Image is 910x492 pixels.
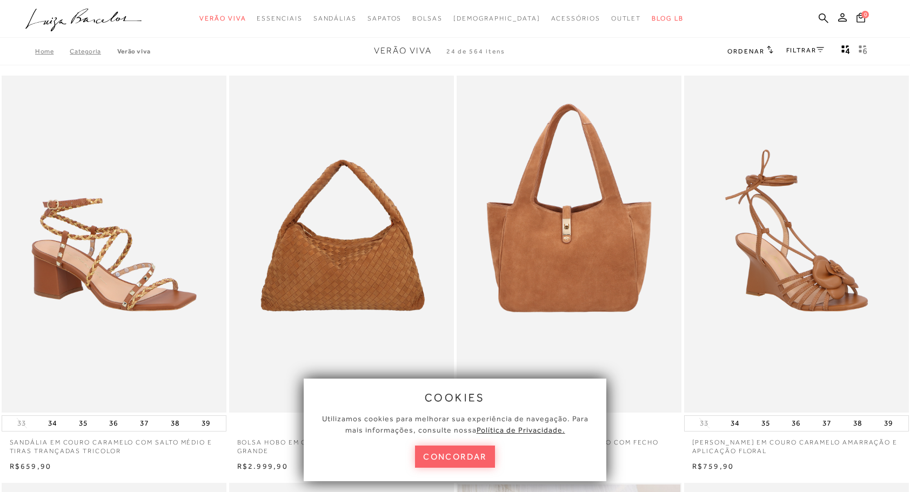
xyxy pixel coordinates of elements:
[367,15,402,22] span: Sapatos
[237,462,288,470] span: R$2.999,90
[685,77,908,411] img: SANDÁLIA ANABELA EM COURO CARAMELO AMARRAÇÃO E APLICAÇÃO FLORAL
[881,416,896,431] button: 39
[652,9,683,29] a: BLOG LB
[76,416,91,431] button: 35
[446,48,506,55] span: 24 de 564 itens
[3,77,225,411] a: SANDÁLIA EM COURO CARAMELO COM SALTO MÉDIO E TIRAS TRANÇADAS TRICOLOR SANDÁLIA EM COURO CARAMELO ...
[412,15,443,22] span: Bolsas
[198,416,213,431] button: 39
[10,462,52,470] span: R$659,90
[14,418,29,428] button: 33
[684,432,909,456] a: [PERSON_NAME] EM COURO CARAMELO AMARRAÇÃO E APLICAÇÃO FLORAL
[727,416,742,431] button: 34
[685,77,908,411] a: SANDÁLIA ANABELA EM COURO CARAMELO AMARRAÇÃO E APLICAÇÃO FLORAL SANDÁLIA ANABELA EM COURO CARAMEL...
[458,77,680,411] a: BOLSA MÉDIA EM CAMURÇA CARAMELO COM FECHO DOURADO BOLSA MÉDIA EM CAMURÇA CARAMELO COM FECHO DOURADO
[425,392,485,403] span: cookies
[45,416,60,431] button: 34
[106,416,121,431] button: 36
[2,432,226,456] a: SANDÁLIA EM COURO CARAMELO COM SALTO MÉDIO E TIRAS TRANÇADAS TRICOLOR
[257,15,302,22] span: Essenciais
[35,48,70,55] a: Home
[453,15,540,22] span: [DEMOGRAPHIC_DATA]
[652,15,683,22] span: BLOG LB
[697,418,712,428] button: 33
[727,48,764,55] span: Ordenar
[692,462,734,470] span: R$759,90
[611,15,641,22] span: Outlet
[786,46,824,54] a: FILTRAR
[838,44,853,58] button: Mostrar 4 produtos por linha
[313,15,357,22] span: Sandálias
[3,77,225,411] img: SANDÁLIA EM COURO CARAMELO COM SALTO MÉDIO E TIRAS TRANÇADAS TRICOLOR
[137,416,152,431] button: 37
[230,77,453,411] a: BOLSA HOBO EM CAMURÇA TRESSÊ CARAMELO GRANDE BOLSA HOBO EM CAMURÇA TRESSÊ CARAMELO GRANDE
[458,77,680,411] img: BOLSA MÉDIA EM CAMURÇA CARAMELO COM FECHO DOURADO
[415,446,495,468] button: concordar
[853,12,868,26] button: 0
[322,414,588,434] span: Utilizamos cookies para melhorar sua experiência de navegação. Para mais informações, consulte nossa
[861,11,869,18] span: 0
[788,416,804,431] button: 36
[230,77,453,411] img: BOLSA HOBO EM CAMURÇA TRESSÊ CARAMELO GRANDE
[168,416,183,431] button: 38
[551,9,600,29] a: noSubCategoriesText
[117,48,151,55] a: Verão Viva
[70,48,117,55] a: Categoria
[257,9,302,29] a: noSubCategoriesText
[850,416,865,431] button: 38
[758,416,773,431] button: 35
[199,9,246,29] a: noSubCategoriesText
[313,9,357,29] a: noSubCategoriesText
[477,426,565,434] a: Política de Privacidade.
[611,9,641,29] a: noSubCategoriesText
[551,15,600,22] span: Acessórios
[367,9,402,29] a: noSubCategoriesText
[229,432,454,456] a: BOLSA HOBO EM CAMURÇA TRESSÊ CARAMELO GRANDE
[199,15,246,22] span: Verão Viva
[374,46,432,56] span: Verão Viva
[855,44,871,58] button: gridText6Desc
[453,9,540,29] a: noSubCategoriesText
[819,416,834,431] button: 37
[412,9,443,29] a: noSubCategoriesText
